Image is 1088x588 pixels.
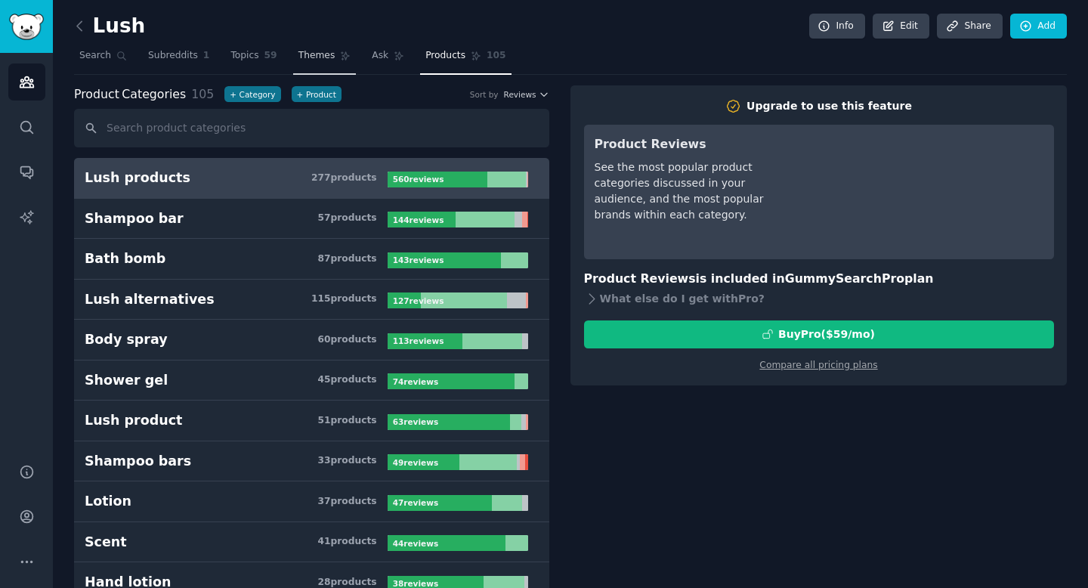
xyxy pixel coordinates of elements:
span: 59 [264,49,277,63]
a: Search [74,44,132,75]
a: Products105 [420,44,511,75]
span: Products [425,49,465,63]
div: 41 product s [317,535,376,549]
div: Shower gel [85,371,168,390]
a: Add [1010,14,1067,39]
div: Buy Pro ($ 59 /mo ) [778,326,875,342]
div: Lush alternatives [85,290,215,309]
a: Lotion37products47reviews [74,481,549,522]
b: 144 review s [393,215,444,224]
span: + [230,89,236,100]
div: Bath bomb [85,249,165,268]
a: Bath bomb87products143reviews [74,239,549,280]
a: Compare all pricing plans [759,360,877,370]
div: Scent [85,533,127,552]
a: Body spray60products113reviews [74,320,549,361]
a: Info [809,14,865,39]
a: Shampoo bar57products144reviews [74,199,549,240]
b: 38 review s [393,579,438,588]
span: Subreddits [148,49,198,63]
b: 113 review s [393,336,444,345]
b: 127 review s [393,296,444,305]
button: Reviews [504,89,549,100]
img: GummySearch logo [9,14,44,40]
a: Themes [293,44,357,75]
b: 49 review s [393,458,438,467]
span: GummySearch Pro [785,271,904,286]
div: 60 product s [317,333,376,347]
div: Shampoo bars [85,452,191,471]
a: Shampoo bars33products49reviews [74,441,549,482]
span: 1 [203,49,210,63]
span: + [297,89,304,100]
b: 63 review s [393,417,438,426]
b: 44 review s [393,539,438,548]
div: Lush products [85,169,190,187]
span: Product [74,85,119,104]
span: 105 [487,49,506,63]
div: Shampoo bar [85,209,184,228]
div: 33 product s [317,454,376,468]
a: Edit [873,14,929,39]
a: Ask [366,44,410,75]
span: Ask [372,49,388,63]
div: What else do I get with Pro ? [584,289,1054,310]
span: Themes [298,49,335,63]
div: 277 product s [311,172,377,185]
h2: Lush [74,14,145,39]
b: 560 review s [393,175,444,184]
b: 74 review s [393,377,438,386]
a: Share [937,14,1002,39]
div: 37 product s [317,495,376,509]
h3: Product Reviews is included in plan [584,270,1054,289]
button: +Category [224,86,280,102]
div: 87 product s [317,252,376,266]
h3: Product Reviews [595,135,796,154]
div: Lush product [85,411,182,430]
div: 45 product s [317,373,376,387]
a: Lush alternatives115products127reviews [74,280,549,320]
a: Lush products277products560reviews [74,158,549,199]
b: 47 review s [393,498,438,507]
div: Sort by [470,89,499,100]
button: BuyPro($59/mo) [584,320,1054,348]
a: Subreddits1 [143,44,215,75]
div: See the most popular product categories discussed in your audience, and the most popular brands w... [595,159,796,223]
a: Scent41products44reviews [74,522,549,563]
div: 57 product s [317,212,376,225]
a: Shower gel45products74reviews [74,361,549,401]
span: Search [79,49,111,63]
div: Upgrade to use this feature [746,98,912,114]
div: Lotion [85,492,131,511]
span: Categories [74,85,186,104]
a: Topics59 [225,44,282,75]
button: +Product [292,86,342,102]
b: 143 review s [393,255,444,265]
span: 105 [191,87,214,101]
span: Topics [230,49,258,63]
div: Body spray [85,330,168,349]
input: Search product categories [74,109,549,147]
div: 51 product s [317,414,376,428]
a: Lush product51products63reviews [74,401,549,441]
span: Reviews [504,89,536,100]
div: 115 product s [311,292,377,306]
